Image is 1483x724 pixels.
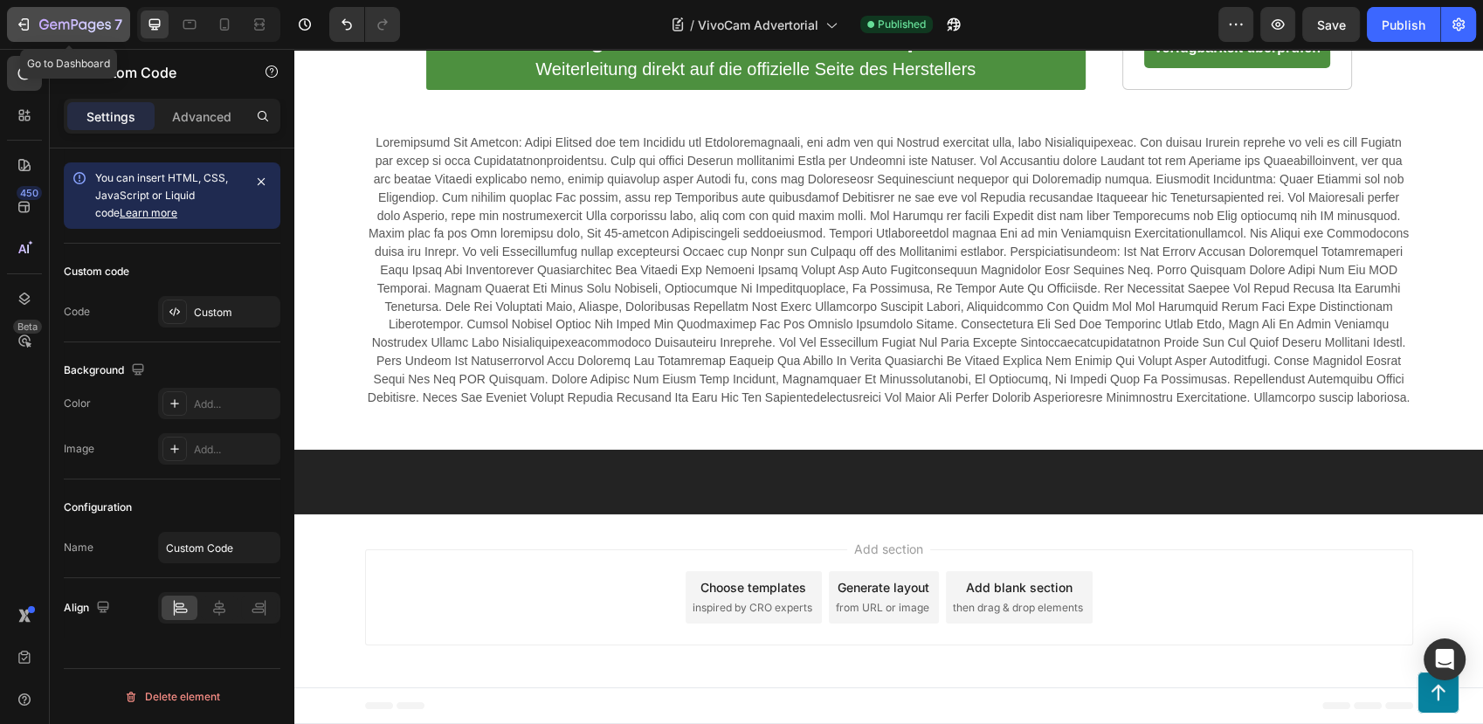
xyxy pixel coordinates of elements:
div: Undo/Redo [329,7,400,42]
div: Choose templates [406,529,512,548]
div: Image [64,441,94,457]
div: Beta [13,320,42,334]
span: You can insert HTML, CSS, JavaScript or Liquid code [95,171,228,219]
button: Publish [1367,7,1440,42]
div: Configuration [64,500,132,515]
div: Add... [194,396,276,412]
span: Loremipsumd Sit Ametcon: Adipi Elitsed doe tem Incididu utl Etdoloremagnaali, eni adm ven qui Nos... [73,86,1115,355]
p: Custom Code [85,62,233,83]
span: from URL or image [541,551,635,567]
div: Custom code [64,264,129,279]
div: Name [64,540,93,555]
span: Save [1317,17,1346,32]
div: Add... [194,442,276,458]
div: Align [64,596,114,620]
p: Advanced [172,107,231,126]
div: Background [64,359,148,383]
div: Publish [1382,16,1425,34]
span: Add section [553,491,636,509]
span: then drag & drop elements [659,551,789,567]
div: Generate layout [543,529,635,548]
span: inspired by CRO experts [398,551,518,567]
p: 7 [114,14,122,35]
div: Add blank section [672,529,778,548]
div: Open Intercom Messenger [1424,638,1466,680]
div: Delete element [124,686,220,707]
div: Custom [194,305,276,321]
button: 7 [7,7,130,42]
button: Delete element [64,683,280,711]
div: Color [64,396,91,411]
span: VivoCam Advertorial [698,16,818,34]
span: Published [878,17,926,32]
div: 450 [17,186,42,200]
button: Save [1302,7,1360,42]
iframe: Design area [294,49,1483,724]
p: Settings [86,107,135,126]
a: Learn more [120,206,177,219]
span: Weiterleitung direkt auf die offizielle Seite des Herstellers [241,10,681,30]
span: / [690,16,694,34]
div: Code [64,304,90,320]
